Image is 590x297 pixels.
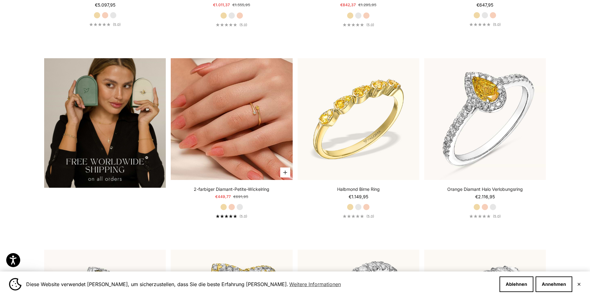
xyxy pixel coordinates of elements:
span: (5.0) [239,23,247,27]
a: 2-farbiger Diamant-Petite-Wickelring [194,186,269,192]
div: 5,0 von 5,0 Sternen [216,214,237,218]
a: 5,0 von 5,0 Sternen(5.0) [343,214,374,219]
div: 5,0 von 5,0 Sternen [216,23,237,26]
font: €691,95 [233,194,248,199]
font: €449,77 [215,194,231,199]
button: Ablehnen [499,276,533,292]
font: €2.116,95 [475,194,495,199]
button: Schließen [577,282,581,286]
div: 5,0 von 5,0 Sternen [343,23,364,26]
font: €1.555,95 [232,2,250,7]
a: 5,0 von 5,0 Sternen(5.0) [469,214,501,219]
span: (5.0) [493,214,501,219]
img: #YellowGold [298,58,419,180]
a: 5,0 von 5,0 Sternen(5.0) [216,214,247,219]
span: (5.0) [113,22,121,27]
a: 5,0 von 5,0 Sternen(5.0) [469,22,501,27]
font: €1.295,95 [358,2,376,7]
a: 5,0 von 5,0 Sternen(5.0) [343,23,374,27]
a: 5,0 von 5,0 Sternen(5.0) [216,23,247,27]
span: (5.0) [366,23,374,27]
font: €647,95 [476,2,493,7]
img: Cookie-Banner [9,278,21,290]
div: 5,0 von 5,0 Sternen [89,23,110,26]
span: (5.0) [493,22,501,27]
font: €5.097,95 [95,2,115,7]
a: Orange Diamant Halo Verlobungsring [447,186,523,192]
div: 5,0 von 5,0 Sternen [469,214,490,218]
a: 5,0 von 5,0 Sternen(5.0) [89,22,121,27]
img: #WhiteGold [424,58,546,180]
a: Weitere Informationen [288,280,342,289]
span: (5.0) [366,214,374,219]
button: Annehmen [536,276,572,292]
span: (5.0) [239,214,247,219]
a: Halbmond Birne Ring [337,186,380,192]
img: #YellowGold #RoseGold #WhiteGold [171,58,292,180]
font: €1.011,37 [213,2,230,7]
font: €842,37 [340,2,356,7]
div: 5,0 von 5,0 Sternen [469,23,490,26]
div: 5,0 von 5,0 Sternen [343,214,364,218]
font: Diese Website verwendet [PERSON_NAME], um sicherzustellen, dass Sie die beste Erfahrung [PERSON_N... [26,281,288,287]
font: €1.149,95 [349,194,368,199]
